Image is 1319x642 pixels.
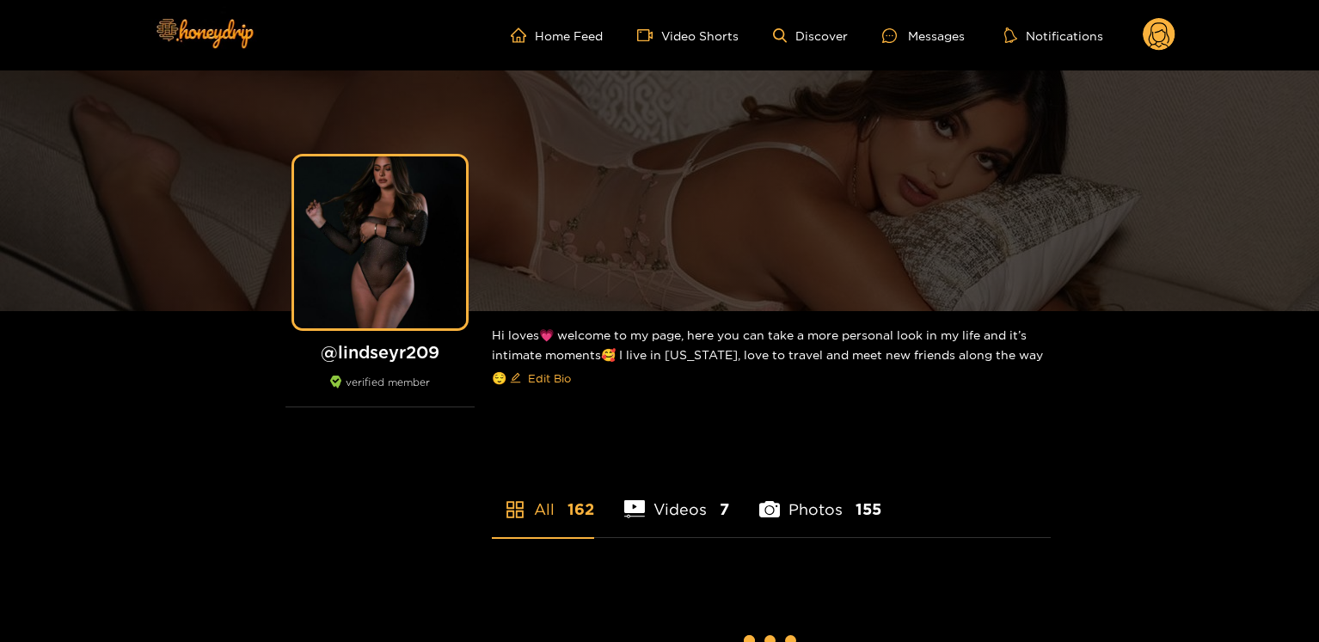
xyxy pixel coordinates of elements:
[285,376,475,407] div: verified member
[720,498,729,520] span: 7
[773,28,848,43] a: Discover
[511,28,535,43] span: home
[285,341,475,363] h1: @ lindseyr209
[624,460,729,537] li: Videos
[506,364,574,392] button: editEdit Bio
[882,26,965,46] div: Messages
[759,460,881,537] li: Photos
[510,372,521,385] span: edit
[492,460,594,537] li: All
[511,28,603,43] a: Home Feed
[856,498,881,520] span: 155
[637,28,739,43] a: Video Shorts
[999,27,1108,44] button: Notifications
[528,370,571,387] span: Edit Bio
[567,498,594,520] span: 162
[505,499,525,520] span: appstore
[637,28,661,43] span: video-camera
[492,311,1051,406] div: Hi loves💗 welcome to my page, here you can take a more personal look in my life and it’s intimate...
